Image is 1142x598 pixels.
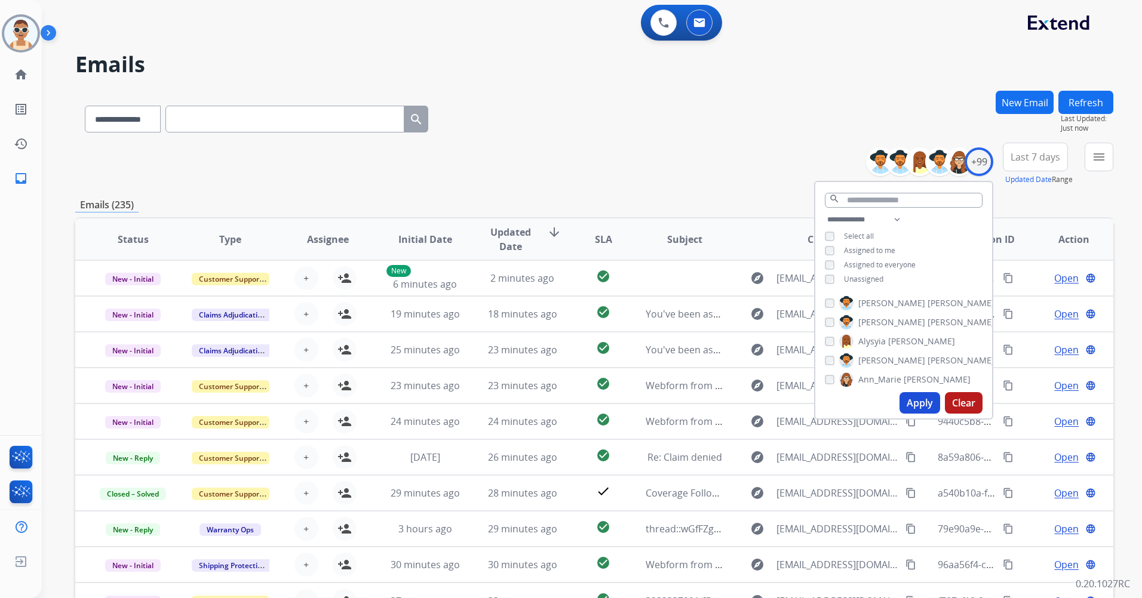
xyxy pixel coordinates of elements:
span: Assignee [307,232,349,246]
mat-icon: content_copy [1003,273,1014,283]
mat-icon: check_circle [596,305,610,319]
mat-icon: list_alt [14,102,28,116]
span: 23 minutes ago [488,379,557,392]
mat-icon: explore [750,307,765,321]
span: New - Initial [105,559,161,572]
span: 25 minutes ago [391,343,460,356]
button: Last 7 days [1003,143,1068,171]
span: Initial Date [398,232,452,246]
mat-icon: person_add [337,271,352,285]
span: + [303,343,309,357]
mat-icon: content_copy [905,523,916,534]
h2: Emails [75,53,1113,76]
span: Closed – Solved [100,488,166,500]
mat-icon: language [1085,416,1096,427]
mat-icon: check_circle [596,412,610,427]
button: Apply [900,392,940,414]
span: a540b10a-f0b1-4738-9484-b9d14e2ca03b [938,486,1122,500]
span: [PERSON_NAME] [928,297,994,309]
mat-icon: person_add [337,378,352,393]
span: thread::wGfFZg5vCru8UWeSgzbzvjk:: ] [646,522,814,535]
mat-icon: explore [750,450,765,464]
span: Last 7 days [1011,155,1060,159]
button: + [294,481,318,505]
mat-icon: inbox [14,171,28,186]
span: Customer [808,232,854,246]
span: [PERSON_NAME] [928,316,994,328]
span: [EMAIL_ADDRESS][DOMAIN_NAME] [776,378,899,393]
span: 19 minutes ago [391,307,460,320]
span: New - Initial [105,309,161,321]
button: Refresh [1058,91,1113,114]
span: Customer Support [192,380,269,393]
span: Assigned to everyone [844,260,916,270]
span: + [303,522,309,536]
span: [PERSON_NAME] [858,355,925,366]
span: Open [1054,486,1079,500]
span: 23 minutes ago [391,379,460,392]
span: [EMAIL_ADDRESS][DOMAIN_NAME] [776,271,899,285]
mat-icon: check_circle [596,269,610,283]
span: Customer Support [192,273,269,285]
button: Clear [945,392,983,414]
button: + [294,374,318,397]
span: 18 minutes ago [488,307,557,320]
span: Select all [844,231,874,241]
span: New - Initial [105,380,161,393]
mat-icon: check_circle [596,556,610,570]
span: + [303,271,309,285]
mat-icon: content_copy [1003,559,1014,570]
span: Status [118,232,149,246]
p: Emails (235) [75,198,139,212]
mat-icon: content_copy [905,488,916,498]
span: 28 minutes ago [488,486,557,500]
mat-icon: check_circle [596,448,610,463]
span: 96aa56f4-c226-4895-8443-52525a9a2f41 [938,558,1116,571]
span: Unassigned [844,274,883,284]
button: + [294,445,318,469]
mat-icon: content_copy [905,452,916,463]
span: [EMAIL_ADDRESS][DOMAIN_NAME] [776,522,899,536]
span: New - Initial [105,273,161,285]
mat-icon: content_copy [905,559,916,570]
span: You've been assigned a new service order: 0b327da7-6acf-4394-9a8d-99f5a4dd6997 [646,307,1020,320]
button: New Email [996,91,1054,114]
span: 29 minutes ago [391,486,460,500]
span: Customer Support [192,416,269,429]
mat-icon: content_copy [1003,344,1014,355]
span: Open [1054,450,1079,464]
mat-icon: explore [750,378,765,393]
span: Open [1054,307,1079,321]
span: Type [219,232,241,246]
span: [EMAIL_ADDRESS][DOMAIN_NAME] [776,307,899,321]
mat-icon: explore [750,486,765,500]
mat-icon: explore [750,557,765,572]
button: + [294,409,318,433]
span: + [303,378,309,393]
mat-icon: language [1085,488,1096,498]
span: Warranty Ops [199,523,261,536]
span: Customer Support [192,452,269,464]
mat-icon: person_add [337,522,352,536]
mat-icon: check [596,484,610,498]
span: [PERSON_NAME] [858,316,925,328]
th: Action [1016,218,1113,260]
span: Webform from [EMAIL_ADDRESS][DOMAIN_NAME] on [DATE] [646,558,916,571]
span: 23 minutes ago [488,343,557,356]
mat-icon: history [14,137,28,151]
span: 29 minutes ago [488,522,557,535]
span: Open [1054,271,1079,285]
mat-icon: person_add [337,557,352,572]
span: 24 minutes ago [391,415,460,428]
mat-icon: explore [750,414,765,429]
span: Open [1054,378,1079,393]
mat-icon: menu [1092,150,1106,164]
mat-icon: content_copy [1003,309,1014,319]
span: Subject [667,232,702,246]
mat-icon: language [1085,273,1096,283]
p: 0.20.1027RC [1076,577,1130,591]
span: 2 minutes ago [490,272,554,285]
mat-icon: content_copy [1003,380,1014,391]
span: Webform from [EMAIL_ADDRESS][DOMAIN_NAME] on [DATE] [646,415,916,428]
span: New - Reply [106,523,160,536]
